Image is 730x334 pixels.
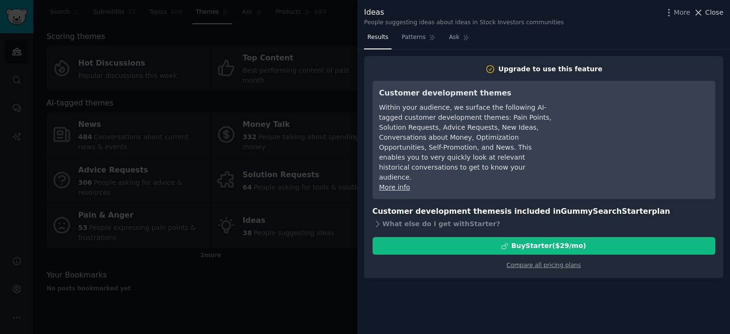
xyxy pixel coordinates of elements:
a: Results [364,30,392,49]
button: Close [693,8,723,18]
div: Ideas [364,7,564,19]
div: Buy Starter ($ 29 /mo ) [511,241,586,251]
a: Ask [446,30,473,49]
a: More info [379,183,410,191]
div: What else do I get with Starter ? [373,217,715,230]
a: Compare all pricing plans [507,262,581,268]
h3: Customer development themes [379,87,553,99]
div: Within your audience, we surface the following AI-tagged customer development themes: Pain Points... [379,103,553,182]
button: BuyStarter($29/mo) [373,237,715,255]
span: Results [367,33,388,42]
span: GummySearch Starter [561,207,652,216]
span: Patterns [402,33,425,42]
button: More [664,8,691,18]
span: More [674,8,691,18]
span: Close [705,8,723,18]
span: Ask [449,33,460,42]
h3: Customer development themes is included in plan [373,206,715,218]
iframe: YouTube video player [566,87,709,159]
a: Patterns [398,30,439,49]
div: Upgrade to use this feature [499,64,603,74]
div: People suggesting ideas about ideas in Stock Investors communities [364,19,564,27]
